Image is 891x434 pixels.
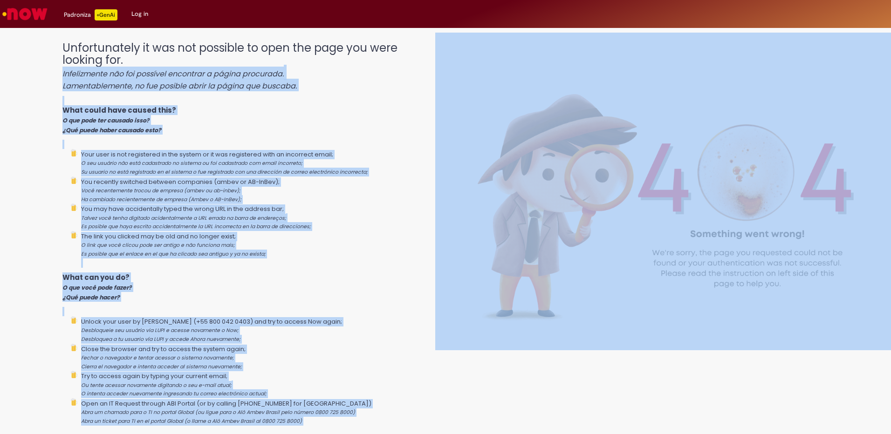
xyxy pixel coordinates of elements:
p: What can you do? [62,272,435,302]
i: Fechar o navegador e tentar acessar o sistema novamente; [81,354,234,361]
i: O intenta acceder nuevamente ingresando tu correo electrónico actual; [81,390,267,397]
i: Abra um chamado para o TI no portal Global (ou ligue para o Alô Ambev Brasil pelo número 0800 725... [81,409,355,416]
li: Open an IT Request through ABI Portal (or by calling [PHONE_NUMBER] for [GEOGRAPHIC_DATA]) [81,398,435,426]
i: O que pode ter causado isso? [62,116,150,124]
li: Unlock your user by [PERSON_NAME] (+55 800 042 0403) and try to access Now again; [81,316,435,344]
h1: Unfortunately it was not possible to open the page you were looking for. [62,42,435,91]
i: Talvez você tenha digitado acidentalmente a URL errada na barra de endereços; [81,215,286,222]
i: Es posible que haya escrito accidentalmente la URL incorrecta en la barra de direcciones; [81,223,311,230]
img: ServiceNow [1,5,49,23]
i: Lamentablemente, no fue posible abrir la página que buscaba. [62,81,297,91]
p: What could have caused this? [62,105,435,135]
i: Ha cambiado recientemente de empresa (Ambev o AB-InBev); [81,196,241,203]
i: O link que você clicou pode ser antigo e não funciona mais; [81,242,235,249]
li: Close the browser and try to access the system again; [81,344,435,371]
i: Cierra el navegador e intenta acceder al sistema nuevamente; [81,363,242,370]
i: O que você pode fazer? [62,284,132,292]
i: Desbloquea a tu usuario vía LUPI y accede Ahora nuevamente; [81,336,240,343]
i: ¿Qué puede hacer? [62,293,120,301]
i: O seu usuário não está cadastrado no sistema ou foi cadastrado com email incorreto; [81,160,302,167]
i: Abra un ticket para TI en el portal Global (o llame a Alô Ambev Brasil al 0800 725 8000) [81,418,302,425]
li: Try to access again by typing your current email; [81,371,435,398]
i: Es posible que el enlace en el que ha clicado sea antiguo y ya no exista; [81,251,266,258]
i: Infelizmente não foi possível encontrar a página procurada. [62,68,284,79]
div: Padroniza [64,9,117,20]
i: Desbloqueie seu usuário via LUPI e acesse novamente o Now; [81,327,239,334]
li: You recently switched between companies (ambev or AB-InBev); [81,176,435,204]
i: Você recentemente trocou de empresa (ambev ou ab-inbev); [81,187,240,194]
i: ¿Qué puede haber causado esto? [62,126,161,134]
i: Su usuario no está registrado en el sistema o fue registrado con una dirección de correo electrón... [81,169,368,176]
li: You may have accidentally typed the wrong URL in the address bar; [81,203,435,231]
li: Your user is not registered in the system or it was registered with an incorrect email; [81,149,435,176]
img: 404_ambev_new.png [435,33,891,350]
i: Ou tente acessar novamente digitando o seu e-mail atual; [81,382,232,389]
li: The link you clicked may be old and no longer exist; [81,231,435,258]
p: +GenAi [95,9,117,20]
